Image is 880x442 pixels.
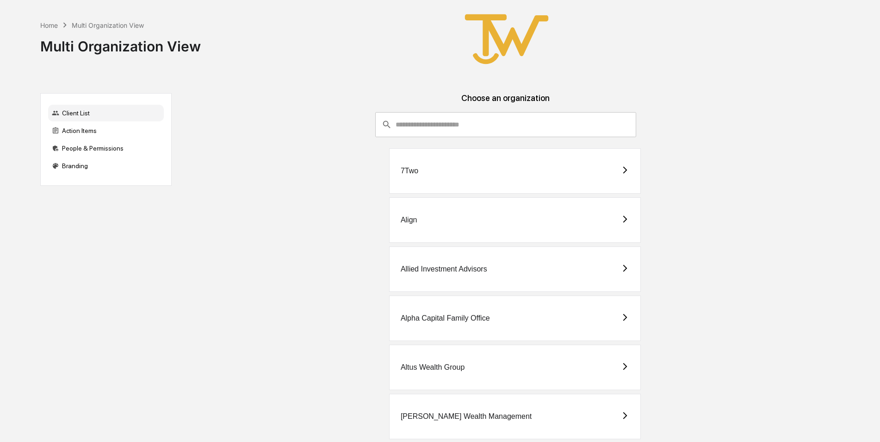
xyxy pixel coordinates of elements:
div: Align [401,216,417,224]
div: Alpha Capital Family Office [401,314,490,322]
div: Branding [48,158,164,174]
div: 7Two [401,167,418,175]
div: [PERSON_NAME] Wealth Management [401,412,532,421]
div: Client List [48,105,164,121]
div: Choose an organization [179,93,832,112]
div: Action Items [48,122,164,139]
div: Multi Organization View [40,31,201,55]
div: Multi Organization View [72,21,144,29]
div: Altus Wealth Group [401,363,465,372]
img: True West [460,7,553,71]
div: Home [40,21,58,29]
div: consultant-dashboard__filter-organizations-search-bar [375,112,637,137]
div: Allied Investment Advisors [401,265,487,273]
div: People & Permissions [48,140,164,157]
